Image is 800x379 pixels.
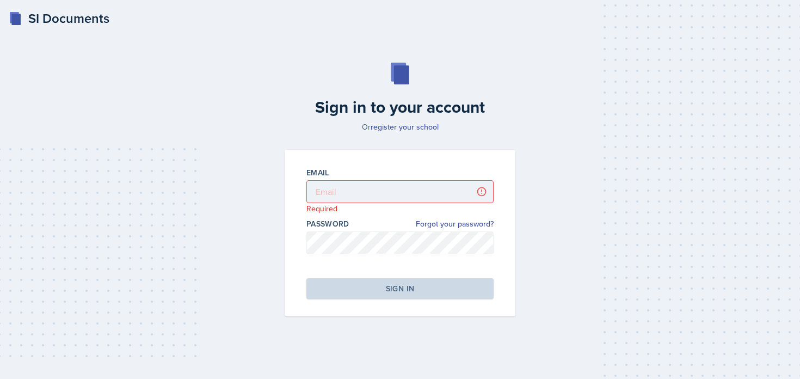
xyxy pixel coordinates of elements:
p: Required [306,203,494,214]
a: Forgot your password? [416,218,494,230]
div: Sign in [386,283,414,294]
p: Or [278,121,522,132]
label: Password [306,218,349,229]
input: Email [306,180,494,203]
a: register your school [371,121,439,132]
h2: Sign in to your account [278,97,522,117]
label: Email [306,167,329,178]
button: Sign in [306,278,494,299]
a: SI Documents [9,9,109,28]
